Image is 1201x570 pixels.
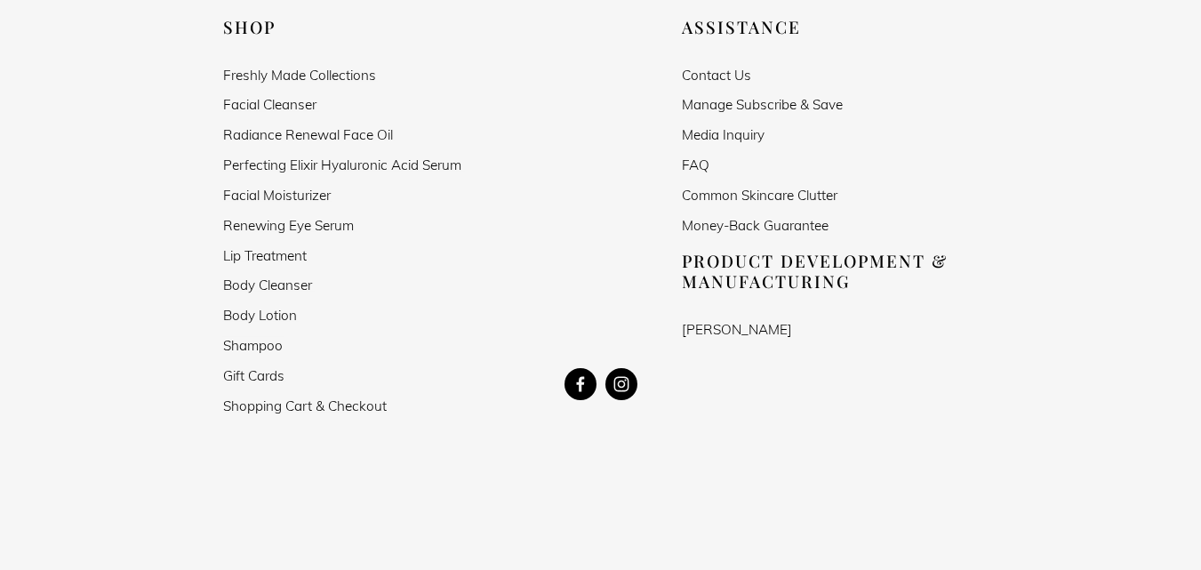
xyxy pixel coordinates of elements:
[223,365,284,384] span: s
[682,251,978,291] h2: Product Development & Manufacturing
[223,218,354,233] a: Renewing Eye Serum
[223,338,283,353] a: Shampoo
[682,17,978,37] h2: Assistance
[223,188,331,203] a: Facial Moisturizer
[223,127,393,142] a: Radiance Renewal Face Oil
[223,157,461,173] a: Perfecting Elixir Hyaluronic Acid Serum
[682,188,837,203] a: Common Skincare Clutter
[223,248,307,263] a: Lip Treatment
[682,127,765,142] a: Media Inquiry
[223,17,519,37] h2: Shop
[564,368,596,400] a: Kevin Lesser
[605,368,637,400] a: Instagram
[682,157,709,173] a: FAQ
[223,277,312,293] a: Body Cleanser
[223,68,376,83] a: Freshly Made Collections
[223,308,297,323] a: Body Lotion
[524,456,678,481] iframe: fb:like Facebook Social Plugin
[682,218,829,233] a: Money-Back Guarantee
[223,97,316,112] a: Facial Cleanser
[682,97,843,112] a: Manage Subscribe & Save
[682,68,751,83] a: Contact Us
[682,322,792,337] a: [PERSON_NAME]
